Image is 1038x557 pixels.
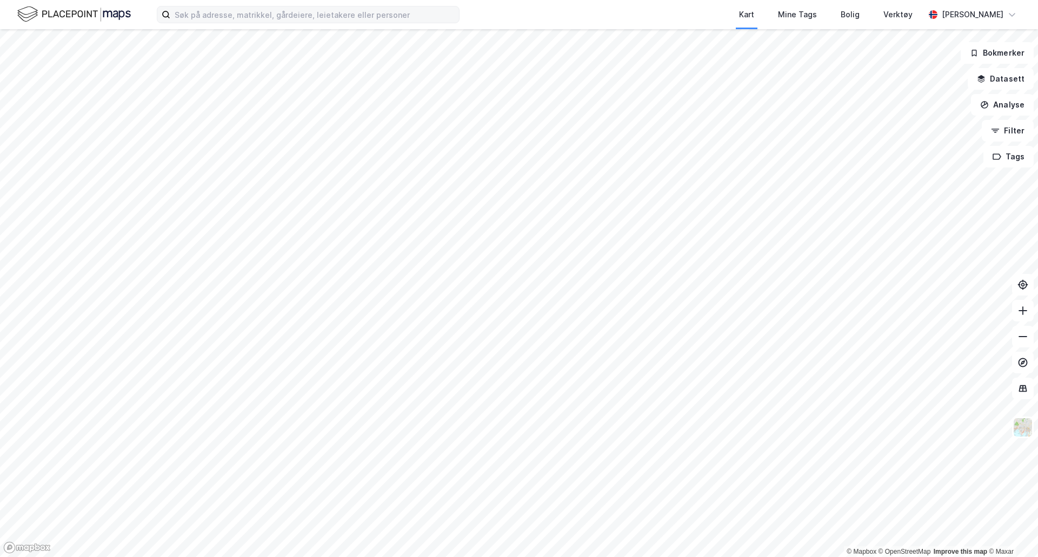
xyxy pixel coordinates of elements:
[847,548,876,555] a: Mapbox
[17,5,131,24] img: logo.f888ab2527a4732fd821a326f86c7f29.svg
[170,6,459,23] input: Søk på adresse, matrikkel, gårdeiere, leietakere eller personer
[841,8,860,21] div: Bolig
[984,505,1038,557] iframe: Chat Widget
[961,42,1034,64] button: Bokmerker
[982,120,1034,142] button: Filter
[879,548,931,555] a: OpenStreetMap
[883,8,913,21] div: Verktøy
[3,541,51,554] a: Mapbox homepage
[968,68,1034,90] button: Datasett
[942,8,1003,21] div: [PERSON_NAME]
[778,8,817,21] div: Mine Tags
[934,548,987,555] a: Improve this map
[971,94,1034,116] button: Analyse
[739,8,754,21] div: Kart
[984,505,1038,557] div: Kontrollprogram for chat
[983,146,1034,167] button: Tags
[1013,417,1033,438] img: Z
